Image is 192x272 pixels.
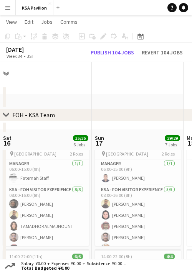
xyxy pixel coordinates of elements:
span: Sun [95,134,104,141]
div: 6 Jobs [73,142,88,147]
button: Revert 104 jobs [139,48,186,57]
span: 2 Roles [162,151,175,157]
button: Publish 104 jobs [88,48,137,57]
app-job-card: 06:00-16:00 (10h)6/6KSA - Morning Shift [GEOGRAPHIC_DATA]2 RolesManager1/106:00-15:00 (9h)[PERSON... [95,133,181,246]
div: Salary ¥0.00 + Expenses ¥0.00 + Subsistence ¥0.00 = [17,261,127,270]
span: Edit [25,18,33,25]
a: Edit [22,17,36,27]
app-job-card: 06:00-16:00 (10h)9/9KSA - Morning Shift [GEOGRAPHIC_DATA]2 RolesManager1/106:00-15:00 (9h)Fatemah... [3,133,89,246]
span: Sat [3,134,12,141]
span: 29/29 [165,135,180,141]
span: View [6,18,17,25]
span: Jobs [41,18,53,25]
span: 11:00-22:00 (11h) [9,254,43,259]
span: Comms [60,18,78,25]
div: [DATE] [6,46,52,53]
span: 35/35 [73,135,88,141]
div: 7 Jobs [165,142,180,147]
span: Week 34 [5,53,24,59]
a: Jobs [38,17,56,27]
button: KSA Pavilion [16,0,53,15]
app-card-role: Manager1/106:00-15:00 (9h)[PERSON_NAME] [95,159,181,185]
span: 2 Roles [70,151,83,157]
div: JST [27,53,34,59]
app-card-role: KSA - FOH Visitor Experience5/508:00-16:00 (8h)[PERSON_NAME][PERSON_NAME][PERSON_NAME][PERSON_NAM... [95,185,181,256]
a: Comms [57,17,81,27]
span: 14:00-22:00 (8h) [101,254,132,259]
span: 16 [2,139,12,147]
app-card-role: Manager1/106:00-15:00 (9h)Fatemah Staff [3,159,89,185]
span: [GEOGRAPHIC_DATA] [14,151,56,157]
span: 4/4 [164,254,175,259]
span: 6/6 [72,254,83,259]
a: View [3,17,20,27]
span: [GEOGRAPHIC_DATA] [106,151,148,157]
span: Total Budgeted ¥0.00 [21,266,126,270]
div: FOH - KSA Team [12,111,55,119]
span: 17 [94,139,104,147]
